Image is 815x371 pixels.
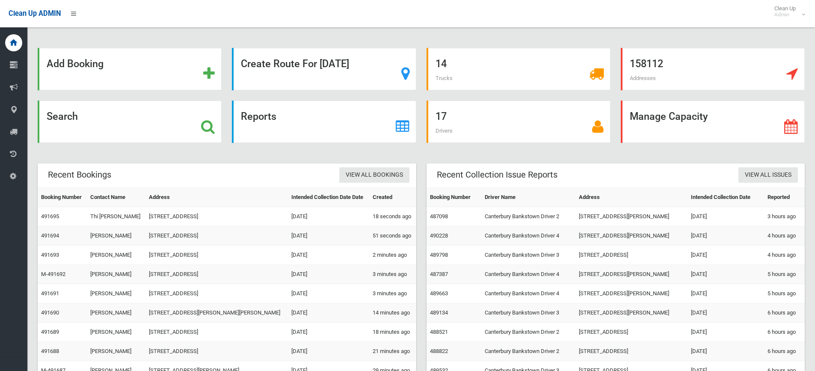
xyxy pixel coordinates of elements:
[145,323,288,342] td: [STREET_ADDRESS]
[41,213,59,220] a: 491695
[630,110,708,122] strong: Manage Capacity
[621,48,805,90] a: 158112 Addresses
[764,284,805,303] td: 5 hours ago
[427,166,568,183] header: Recent Collection Issue Reports
[575,284,688,303] td: [STREET_ADDRESS][PERSON_NAME]
[481,303,575,323] td: Canterbury Bankstown Driver 3
[688,284,764,303] td: [DATE]
[288,303,369,323] td: [DATE]
[288,323,369,342] td: [DATE]
[288,342,369,361] td: [DATE]
[575,207,688,226] td: [STREET_ADDRESS][PERSON_NAME]
[87,188,145,207] th: Contact Name
[764,246,805,265] td: 4 hours ago
[436,128,453,134] span: Drivers
[47,58,104,70] strong: Add Booking
[87,226,145,246] td: [PERSON_NAME]
[688,207,764,226] td: [DATE]
[339,167,409,183] a: View All Bookings
[575,188,688,207] th: Address
[430,329,448,335] a: 488521
[481,188,575,207] th: Driver Name
[369,246,416,265] td: 2 minutes ago
[630,58,663,70] strong: 158112
[764,226,805,246] td: 4 hours ago
[430,309,448,316] a: 489134
[241,58,349,70] strong: Create Route For [DATE]
[87,284,145,303] td: [PERSON_NAME]
[774,12,796,18] small: Admin
[481,265,575,284] td: Canterbury Bankstown Driver 4
[764,188,805,207] th: Reported
[41,348,59,354] a: 491688
[369,323,416,342] td: 18 minutes ago
[87,342,145,361] td: [PERSON_NAME]
[87,265,145,284] td: [PERSON_NAME]
[288,226,369,246] td: [DATE]
[764,303,805,323] td: 6 hours ago
[430,348,448,354] a: 488822
[145,188,288,207] th: Address
[738,167,798,183] a: View All Issues
[369,284,416,303] td: 3 minutes ago
[145,265,288,284] td: [STREET_ADDRESS]
[688,226,764,246] td: [DATE]
[764,342,805,361] td: 6 hours ago
[427,101,611,143] a: 17 Drivers
[145,207,288,226] td: [STREET_ADDRESS]
[436,58,447,70] strong: 14
[145,246,288,265] td: [STREET_ADDRESS]
[575,226,688,246] td: [STREET_ADDRESS][PERSON_NAME]
[87,207,145,226] td: Thi [PERSON_NAME]
[427,48,611,90] a: 14 Trucks
[38,166,122,183] header: Recent Bookings
[688,246,764,265] td: [DATE]
[436,110,447,122] strong: 17
[41,252,59,258] a: 491693
[430,213,448,220] a: 487098
[430,232,448,239] a: 490228
[288,246,369,265] td: [DATE]
[145,303,288,323] td: [STREET_ADDRESS][PERSON_NAME][PERSON_NAME]
[145,226,288,246] td: [STREET_ADDRESS]
[38,101,222,143] a: Search
[481,207,575,226] td: Canterbury Bankstown Driver 2
[621,101,805,143] a: Manage Capacity
[575,265,688,284] td: [STREET_ADDRESS][PERSON_NAME]
[688,323,764,342] td: [DATE]
[688,303,764,323] td: [DATE]
[481,342,575,361] td: Canterbury Bankstown Driver 2
[87,303,145,323] td: [PERSON_NAME]
[38,48,222,90] a: Add Booking
[38,188,87,207] th: Booking Number
[369,207,416,226] td: 18 seconds ago
[41,232,59,239] a: 491694
[288,207,369,226] td: [DATE]
[688,265,764,284] td: [DATE]
[688,342,764,361] td: [DATE]
[41,271,65,277] a: M-491692
[770,5,804,18] span: Clean Up
[575,303,688,323] td: [STREET_ADDRESS][PERSON_NAME]
[430,252,448,258] a: 489798
[369,342,416,361] td: 21 minutes ago
[47,110,78,122] strong: Search
[232,101,416,143] a: Reports
[481,226,575,246] td: Canterbury Bankstown Driver 4
[41,290,59,297] a: 491691
[430,290,448,297] a: 489663
[481,323,575,342] td: Canterbury Bankstown Driver 2
[575,342,688,361] td: [STREET_ADDRESS]
[41,329,59,335] a: 491689
[575,323,688,342] td: [STREET_ADDRESS]
[145,342,288,361] td: [STREET_ADDRESS]
[481,246,575,265] td: Canterbury Bankstown Driver 3
[481,284,575,303] td: Canterbury Bankstown Driver 4
[369,265,416,284] td: 3 minutes ago
[241,110,276,122] strong: Reports
[575,246,688,265] td: [STREET_ADDRESS]
[764,323,805,342] td: 6 hours ago
[764,265,805,284] td: 5 hours ago
[427,188,481,207] th: Booking Number
[630,75,656,81] span: Addresses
